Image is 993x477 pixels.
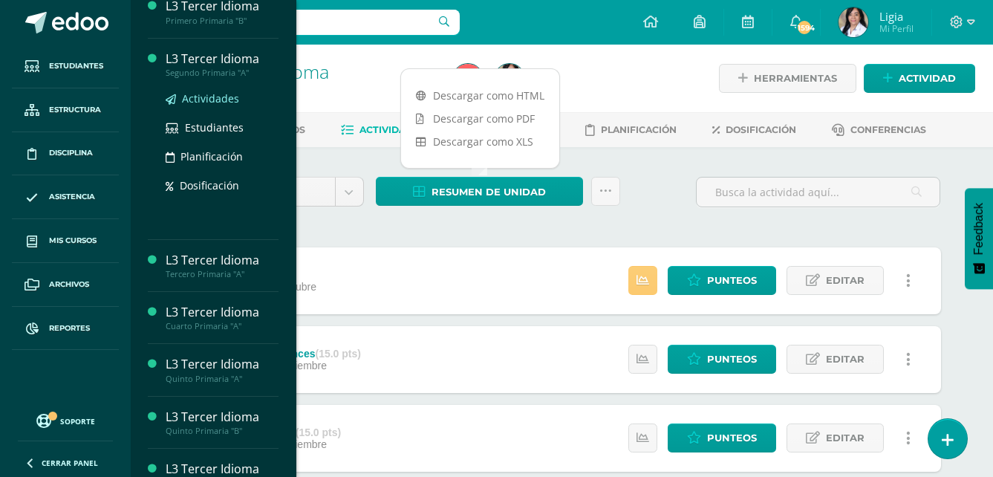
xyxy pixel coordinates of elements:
a: Dosificación [166,177,279,194]
div: Segundo Primaria "A" [166,68,279,78]
button: Feedback - Mostrar encuesta [965,188,993,289]
div: Primero Primaria "B" [166,16,279,26]
span: Actividades [182,91,239,106]
span: Conferencias [850,124,926,135]
span: Disciplina [49,147,93,159]
strong: (15.0 pts) [296,426,341,438]
span: Soporte [60,416,95,426]
span: Feedback [972,203,986,255]
a: L3 Tercer IdiomaSegundo Primaria "A" [166,51,279,78]
span: Punteos [707,424,757,452]
a: Planificación [166,148,279,165]
a: Dosificación [712,118,796,142]
span: Punteos [707,345,757,373]
div: L3 Tercer Idioma [166,409,279,426]
a: Planificación [585,118,677,142]
a: Reportes [12,307,119,351]
span: Editar [826,267,865,294]
a: Descargar como HTML [401,84,559,107]
div: Cuarto Primaria "A" [166,321,279,331]
span: Mis cursos [49,235,97,247]
span: Cerrar panel [42,458,98,468]
span: Herramientas [754,65,837,92]
a: Soporte [18,410,113,430]
div: Sexto Primaria 'B' [187,82,435,96]
input: Busca la actividad aquí... [697,178,940,207]
span: Ligia [879,9,914,24]
span: Estructura [49,104,101,116]
a: Punteos [668,345,776,374]
a: Disciplina [12,132,119,176]
img: 370ed853a3a320774bc16059822190fc.png [839,7,868,37]
span: Planificación [180,149,243,163]
a: Actividad [864,64,975,93]
div: L3 Tercer Idioma [166,304,279,321]
img: 370ed853a3a320774bc16059822190fc.png [495,64,524,94]
span: Editar [826,424,865,452]
span: Actividad [899,65,956,92]
span: Asistencia [49,191,95,203]
span: Resumen de unidad [432,178,546,206]
a: Archivos [12,263,119,307]
a: Estructura [12,88,119,132]
span: Estudiantes [185,120,244,134]
input: Busca un usuario... [140,10,460,35]
span: Planificación [601,124,677,135]
span: Actividades [359,124,425,135]
span: Punteos [707,267,757,294]
a: Herramientas [719,64,856,93]
span: Dosificación [726,124,796,135]
a: L3 Tercer IdiomaCuarto Primaria "A" [166,304,279,331]
a: Punteos [668,424,776,452]
div: L3 Tercer Idioma [166,356,279,373]
a: Estudiantes [166,119,279,136]
div: Quinto Primaria "A" [166,374,279,384]
a: L3 Tercer IdiomaTercero Primaria "A" [166,252,279,279]
a: Actividades [341,118,425,142]
h1: L3 Tercer Idioma [187,61,435,82]
strong: (15.0 pts) [315,348,360,360]
span: Archivos [49,279,89,291]
span: Estudiantes [49,60,103,72]
img: 01dd2756ea9e2b981645035e79ba90e3.png [453,64,483,94]
a: Descargar como XLS [401,130,559,153]
div: Quinto Primaria "B" [166,426,279,436]
div: L3 Tercer Idioma [166,252,279,269]
span: Mi Perfil [879,22,914,35]
a: Resumen de unidad [376,177,583,206]
a: Actividades [166,90,279,107]
div: Tercero Primaria "A" [166,269,279,279]
a: L3 Tercer IdiomaQuinto Primaria "B" [166,409,279,436]
a: L3 Tercer IdiomaQuinto Primaria "A" [166,356,279,383]
a: Mis cursos [12,219,119,263]
span: Dosificación [180,178,239,192]
div: L3 Tercer Idioma [166,51,279,68]
a: Punteos [668,266,776,295]
span: Reportes [49,322,90,334]
span: 1594 [796,19,813,36]
a: Conferencias [832,118,926,142]
span: Editar [826,345,865,373]
a: Asistencia [12,175,119,219]
a: Estudiantes [12,45,119,88]
a: Descargar como PDF [401,107,559,130]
